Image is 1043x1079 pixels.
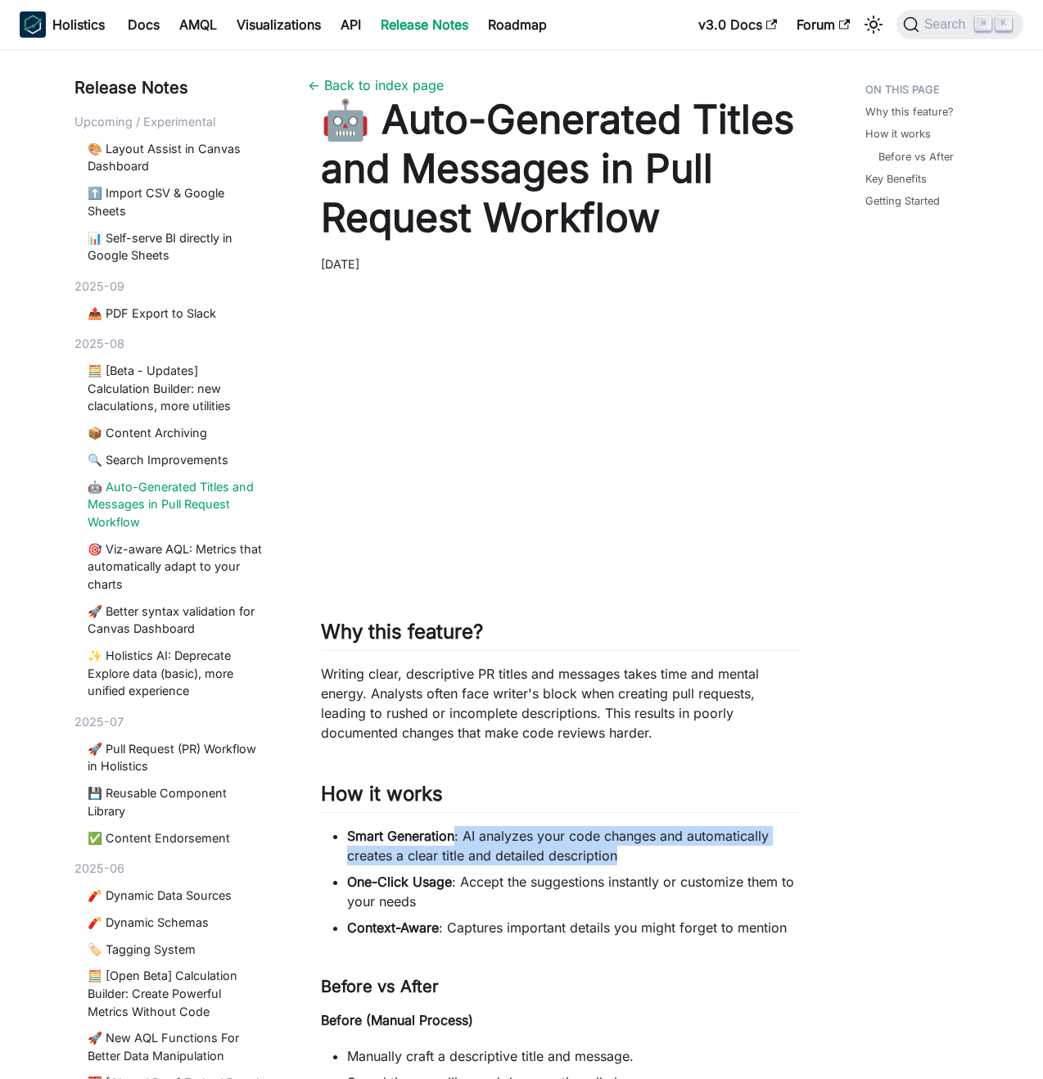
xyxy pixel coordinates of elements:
[347,828,454,844] strong: Smart Generation
[865,104,954,120] a: Why this feature?
[860,11,887,38] button: Switch between dark and light mode (currently light mode)
[865,126,931,142] a: How it works
[478,11,557,38] a: Roadmap
[371,11,478,38] a: Release Notes
[996,16,1012,31] kbd: K
[308,77,444,93] a: ← Back to index page
[88,603,262,638] a: 🚀 Better syntax validation for Canvas Dashboard
[321,664,800,743] p: Writing clear, descriptive PR titles and messages takes time and mental energy. Analysts often fa...
[74,860,269,878] div: 2025-06
[321,257,359,271] time: [DATE]
[88,305,262,323] a: 📤 PDF Export to Slack
[88,229,262,264] a: 📊 Self-serve BI directly in Google Sheets
[865,171,927,187] a: Key Benefits
[321,977,800,997] h3: Before vs After
[88,184,262,219] a: ⬆️ Import CSV & Google Sheets
[74,75,269,100] div: Release Notes
[321,782,800,813] h2: How it works
[118,11,169,38] a: Docs
[88,424,262,442] a: 📦 Content Archiving
[321,95,800,242] h1: 🤖 Auto-Generated Titles and Messages in Pull Request Workflow
[88,914,262,932] a: 🧨 Dynamic Schemas
[919,17,976,32] span: Search
[74,113,269,131] div: Upcoming / Experimental
[88,540,262,594] a: 🎯 Viz-aware AQL: Metrics that automatically adapt to your charts
[169,11,227,38] a: AMQL
[321,620,800,651] h2: Why this feature?
[88,140,262,175] a: 🎨 Layout Assist in Canvas Dashboard
[88,784,262,819] a: 💾 Reusable Component Library
[896,10,1023,39] button: Search (Command+K)
[347,872,800,911] li: : Accept the suggestions instantly or customize them to your needs
[321,1012,473,1028] strong: Before (Manual Process)
[331,11,371,38] a: API
[88,451,262,469] a: 🔍 Search Improvements
[88,887,262,905] a: 🧨 Dynamic Data Sources
[347,874,452,890] strong: One-Click Usage
[88,362,262,415] a: 🧮 [Beta - Updates] Calculation Builder: new claculations, more utilities
[88,829,262,847] a: ✅ Content Endorsement
[88,478,262,531] a: 🤖 Auto-Generated Titles and Messages in Pull Request Workflow
[347,919,439,936] strong: Context-Aware
[20,11,46,38] img: Holistics
[74,278,269,296] div: 2025-09
[347,918,800,937] li: : Captures important details you might forget to mention
[52,15,105,34] b: Holistics
[227,11,331,38] a: Visualizations
[20,11,105,38] a: HolisticsHolistics
[975,16,991,31] kbd: ⌘
[878,149,954,165] a: Before vs After
[88,1029,262,1064] a: 🚀 New AQL Functions For Better Data Manipulation
[88,967,262,1020] a: 🧮 [Open Beta] Calculation Builder: Create Powerful Metrics Without Code
[88,647,262,700] a: ✨ Holistics AI: Deprecate Explore data (basic), more unified experience
[689,11,787,38] a: v3.0 Docs
[74,713,269,731] div: 2025-07
[347,1046,800,1066] li: Manually craft a descriptive title and message.
[88,740,262,775] a: 🚀 Pull Request (PR) Workflow in Holistics
[865,193,940,209] a: Getting Started
[787,11,860,38] a: Forum
[88,941,262,959] a: 🏷️ Tagging System
[74,335,269,353] div: 2025-08
[321,287,800,580] iframe: YouTube video player
[347,826,800,865] li: : AI analyzes your code changes and automatically creates a clear title and detailed description
[74,75,269,1079] nav: Blog recent posts navigation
